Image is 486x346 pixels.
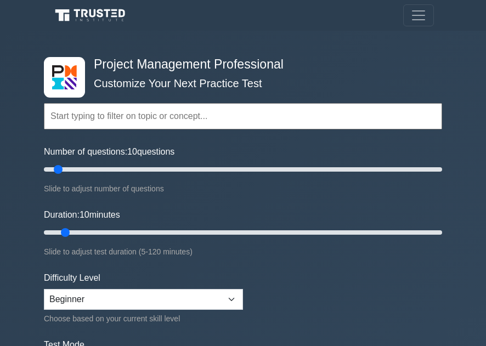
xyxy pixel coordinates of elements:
div: Choose based on your current skill level [44,312,243,325]
div: Slide to adjust number of questions [44,182,442,195]
span: 10 [80,210,89,219]
span: 10 [127,147,137,156]
label: Number of questions: questions [44,145,174,158]
div: Slide to adjust test duration (5-120 minutes) [44,245,442,258]
label: Difficulty Level [44,271,100,285]
input: Start typing to filter on topic or concept... [44,103,442,129]
h4: Project Management Professional [89,57,388,72]
button: Toggle navigation [403,4,434,26]
label: Duration: minutes [44,208,120,222]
